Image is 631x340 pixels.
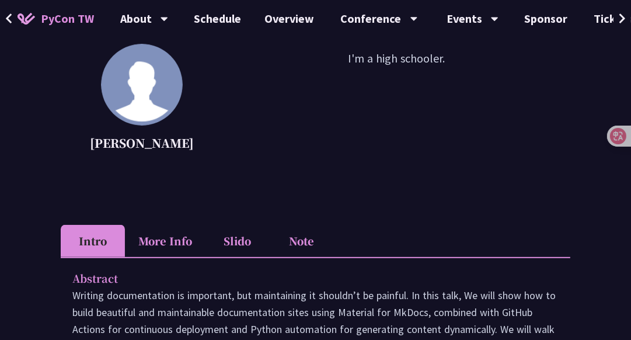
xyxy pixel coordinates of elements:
[6,4,106,33] a: PyCon TW
[18,13,35,25] img: Home icon of PyCon TW 2025
[125,225,205,257] li: More Info
[270,225,334,257] li: Note
[72,270,535,287] p: Abstract
[90,134,194,152] p: [PERSON_NAME]
[205,225,270,257] li: Slido
[61,225,125,257] li: Intro
[223,50,570,155] p: I'm a high schooler.
[41,10,94,27] span: PyCon TW
[101,44,183,126] img: Tiffany Gau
